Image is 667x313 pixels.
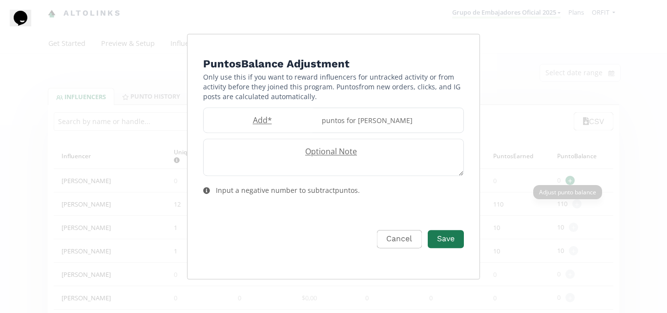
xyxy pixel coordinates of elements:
[10,10,41,39] iframe: chat widget
[203,56,464,72] h4: Puntos Balance Adjustment
[203,72,464,102] p: Only use this if you want to reward influencers for untracked activity or from activity before th...
[204,146,454,158] label: Optional Note
[316,108,463,133] div: puntos for [PERSON_NAME]
[428,230,464,248] button: Save
[204,115,316,126] label: Add *
[216,186,360,195] div: Input a negative number to subtract puntos .
[187,34,480,279] div: Edit Program
[377,230,421,248] button: Cancel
